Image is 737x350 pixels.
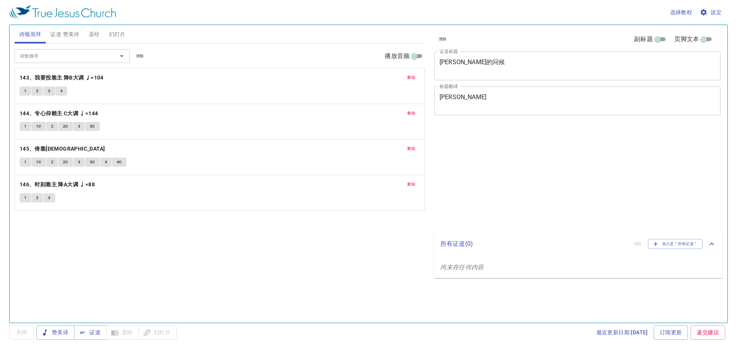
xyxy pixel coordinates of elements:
[36,159,41,166] span: 1C
[43,193,55,202] button: 3
[431,123,664,228] iframe: from-child
[85,158,100,167] button: 3C
[131,51,149,61] button: 清除
[407,181,415,188] span: 删除
[440,264,484,271] i: 尚未存任何内容
[701,8,722,17] span: 设定
[403,109,420,118] button: 删除
[36,194,38,201] span: 2
[440,93,715,108] textarea: [PERSON_NAME]
[660,328,682,337] span: 订阅更新
[24,194,26,201] span: 1
[24,159,26,166] span: 1
[31,193,43,202] button: 2
[670,8,692,17] span: 选择教程
[116,51,127,61] button: Open
[434,35,451,44] button: 清除
[73,122,85,131] button: 3
[117,159,122,166] span: 4C
[648,239,703,249] button: 加入至＂所有证道＂
[385,51,410,61] span: 播放音频
[31,122,46,131] button: 1C
[20,158,31,167] button: 1
[403,180,420,189] button: 删除
[36,325,74,340] button: 赞美诗
[89,30,100,39] span: 圣经
[20,193,31,202] button: 1
[20,180,96,189] button: 146、时刻靠主 降A大调 ♩=88
[403,144,420,153] button: 删除
[691,325,725,340] a: 递交建议
[24,88,26,95] span: 1
[593,325,651,340] a: 最近更新日期 [DATE]
[20,144,106,154] button: 145、倚靠[DEMOGRAPHIC_DATA]
[19,30,41,39] span: 诗颂崇拜
[653,241,698,247] span: 加入至＂所有证道＂
[403,73,420,82] button: 删除
[78,159,80,166] span: 3
[434,231,722,257] div: 所有证道(0)清除加入至＂所有证道＂
[36,88,38,95] span: 2
[20,109,99,118] button: 144、专心仰赖主 C大调 ♩=144
[407,145,415,152] span: 删除
[20,180,95,189] b: 146、时刻靠主 降A大调 ♩=88
[136,53,144,60] span: 清除
[597,328,648,337] span: 最近更新日期 [DATE]
[43,86,55,96] button: 3
[51,159,53,166] span: 2
[440,239,628,249] p: 所有证道 ( 0 )
[73,158,85,167] button: 3
[48,194,50,201] span: 3
[109,30,126,39] span: 幻灯片
[20,144,105,154] b: 145、倚靠[DEMOGRAPHIC_DATA]
[36,123,41,130] span: 1C
[90,159,95,166] span: 3C
[20,122,31,131] button: 1
[407,110,415,117] span: 删除
[60,88,63,95] span: 4
[698,5,725,20] button: 设定
[105,159,107,166] span: 4
[100,158,112,167] button: 4
[439,36,447,43] span: 清除
[46,122,58,131] button: 2
[697,328,719,337] span: 递交建议
[78,123,80,130] span: 3
[674,35,699,44] span: 页脚文本
[407,74,415,81] span: 删除
[90,123,95,130] span: 3C
[20,86,31,96] button: 1
[634,35,653,44] span: 副标题
[51,123,53,130] span: 2
[654,325,688,340] a: 订阅更新
[31,158,46,167] button: 1C
[85,122,100,131] button: 3C
[31,86,43,96] button: 2
[43,328,68,337] span: 赞美诗
[74,325,107,340] button: 证道
[20,73,105,83] button: 143、我要投靠主 降B大调 ♩=104
[58,122,73,131] button: 2C
[20,73,104,83] b: 143、我要投靠主 降B大调 ♩=104
[440,58,715,73] textarea: [PERSON_NAME]的问候
[63,159,68,166] span: 2C
[24,123,26,130] span: 1
[112,158,127,167] button: 4C
[667,5,696,20] button: 选择教程
[48,88,50,95] span: 3
[63,123,68,130] span: 2C
[56,86,67,96] button: 4
[46,158,58,167] button: 2
[58,158,73,167] button: 2C
[20,109,98,118] b: 144、专心仰赖主 C大调 ♩=144
[50,30,79,39] span: 证道 赞美诗
[80,328,101,337] span: 证道
[9,5,116,19] img: True Jesus Church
